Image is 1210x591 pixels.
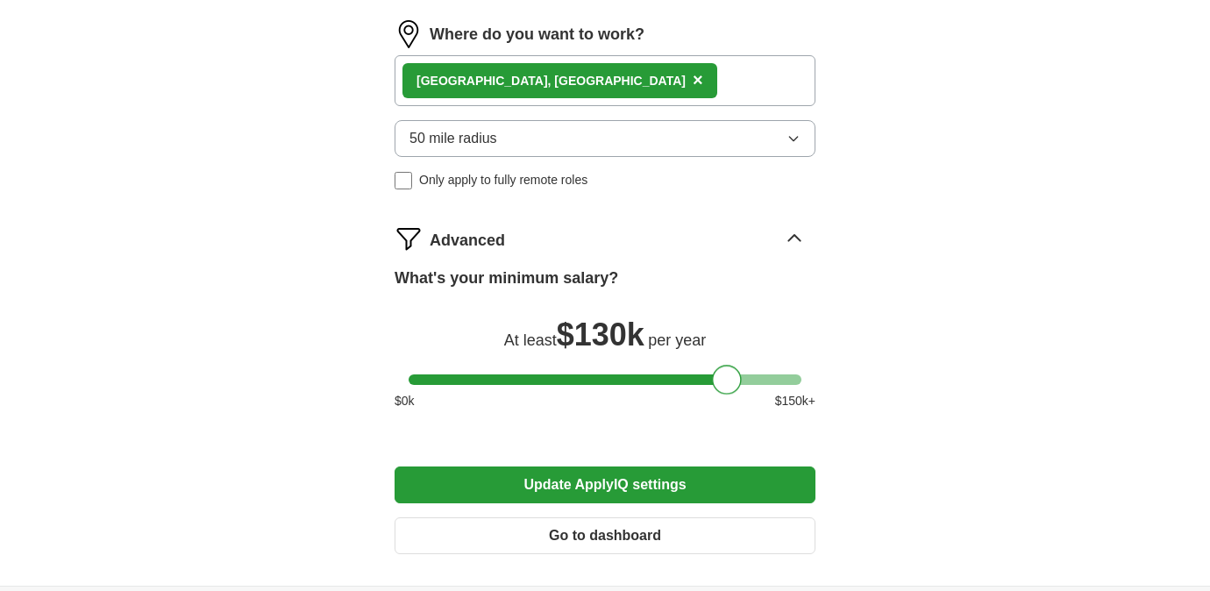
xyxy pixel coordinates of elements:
span: 50 mile radius [409,128,497,149]
div: [GEOGRAPHIC_DATA], [GEOGRAPHIC_DATA] [416,72,686,90]
span: At least [504,331,557,349]
input: Only apply to fully remote roles [395,172,412,189]
span: × [693,70,703,89]
span: per year [648,331,706,349]
button: 50 mile radius [395,120,815,157]
span: Advanced [430,229,505,253]
button: × [693,68,703,94]
span: $ 0 k [395,392,415,410]
button: Update ApplyIQ settings [395,466,815,503]
label: What's your minimum salary? [395,267,618,290]
img: filter [395,224,423,253]
button: Go to dashboard [395,517,815,554]
span: $ 130k [557,317,644,352]
label: Where do you want to work? [430,23,644,46]
span: $ 150 k+ [775,392,815,410]
span: Only apply to fully remote roles [419,171,587,189]
img: location.png [395,20,423,48]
